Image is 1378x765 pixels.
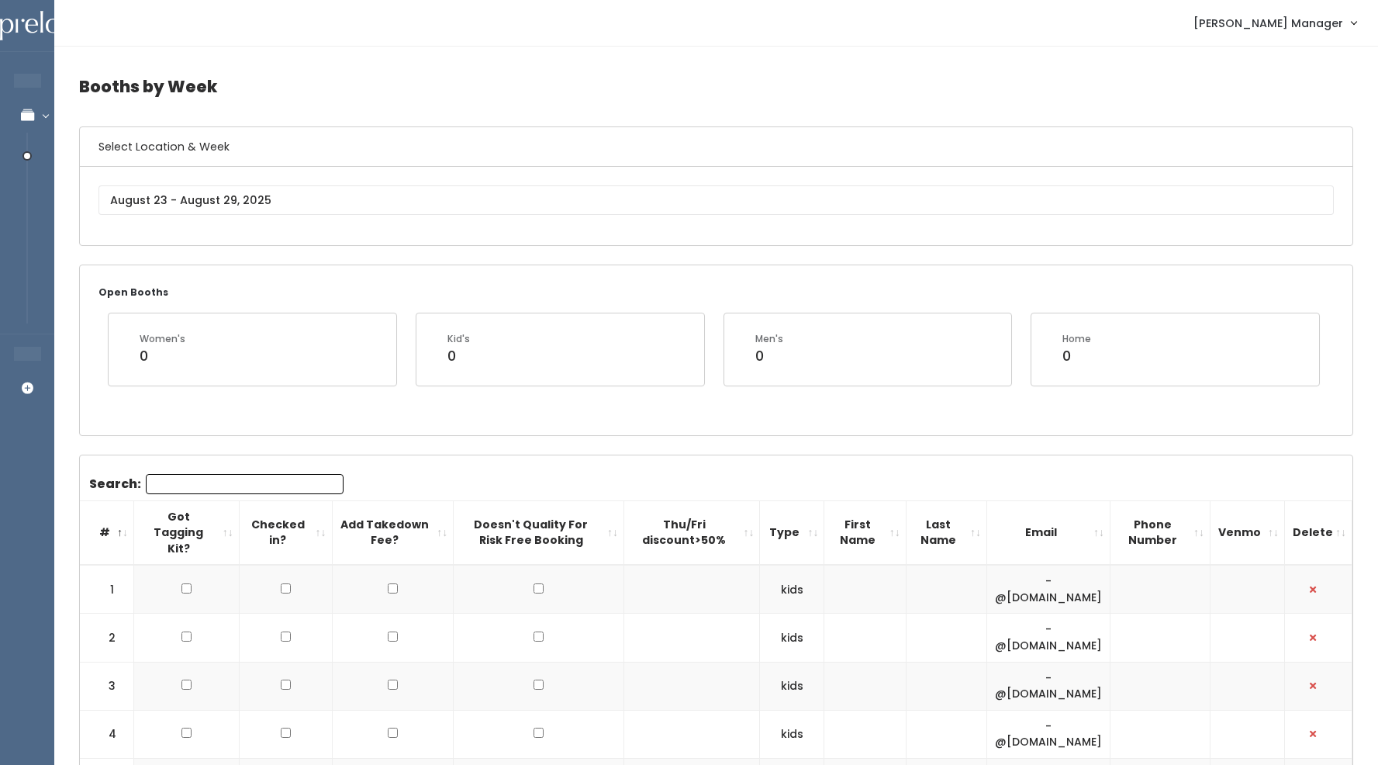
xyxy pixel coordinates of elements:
[623,500,759,565] th: Thu/Fri discount&gt;50%: activate to sort column ascending
[760,614,824,662] td: kids
[987,662,1110,710] td: -@[DOMAIN_NAME]
[906,500,986,565] th: Last Name: activate to sort column ascending
[447,332,470,346] div: Kid's
[755,346,783,366] div: 0
[447,346,470,366] div: 0
[987,565,1110,614] td: -@[DOMAIN_NAME]
[1062,346,1091,366] div: 0
[987,500,1110,565] th: Email: activate to sort column ascending
[824,500,906,565] th: First Name: activate to sort column ascending
[80,662,134,710] td: 3
[140,332,185,346] div: Women's
[760,565,824,614] td: kids
[146,474,344,494] input: Search:
[987,710,1110,758] td: -@[DOMAIN_NAME]
[80,500,134,565] th: #: activate to sort column descending
[1284,500,1352,565] th: Delete: activate to sort column ascending
[80,614,134,662] td: 2
[760,500,824,565] th: Type: activate to sort column ascending
[755,332,783,346] div: Men's
[80,565,134,614] td: 1
[454,500,624,565] th: Doesn't Quality For Risk Free Booking : activate to sort column ascending
[140,346,185,366] div: 0
[760,710,824,758] td: kids
[332,500,454,565] th: Add Takedown Fee?: activate to sort column ascending
[1110,500,1210,565] th: Phone Number: activate to sort column ascending
[98,286,168,299] small: Open Booths
[79,65,1353,108] h4: Booths by Week
[239,500,332,565] th: Checked in?: activate to sort column ascending
[80,127,1352,167] h6: Select Location & Week
[1193,15,1343,32] span: [PERSON_NAME] Manager
[1210,500,1284,565] th: Venmo: activate to sort column ascending
[760,662,824,710] td: kids
[89,474,344,494] label: Search:
[98,185,1334,215] input: August 23 - August 29, 2025
[134,500,240,565] th: Got Tagging Kit?: activate to sort column ascending
[80,710,134,758] td: 4
[1062,332,1091,346] div: Home
[1178,6,1372,40] a: [PERSON_NAME] Manager
[987,614,1110,662] td: -@[DOMAIN_NAME]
